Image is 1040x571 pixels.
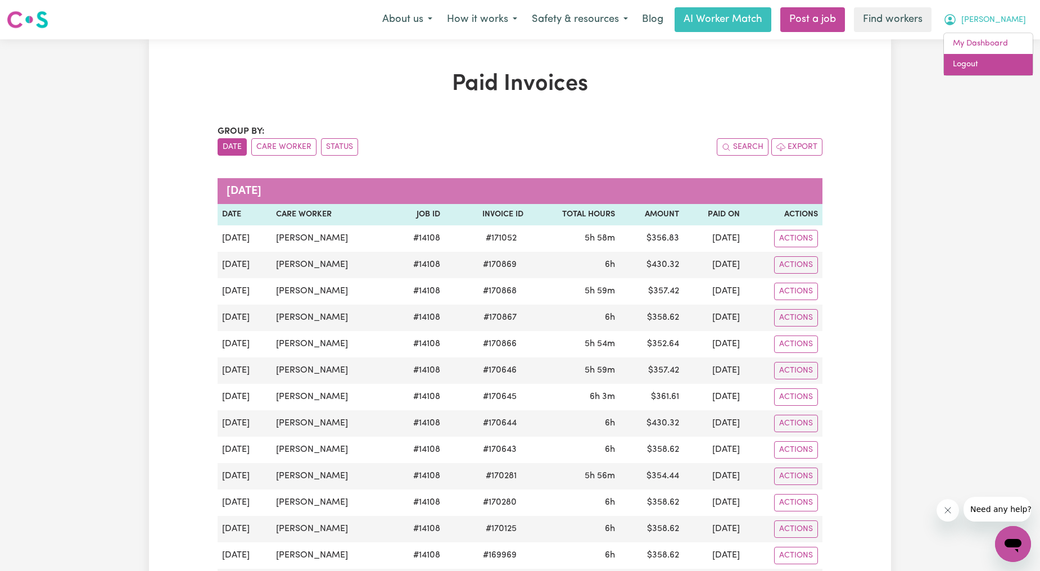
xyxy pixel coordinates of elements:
[684,252,744,278] td: [DATE]
[605,524,615,533] span: 6 hours
[391,204,445,225] th: Job ID
[684,225,744,252] td: [DATE]
[774,520,818,538] button: Actions
[590,392,615,401] span: 6 hours 3 minutes
[218,542,272,569] td: [DATE]
[7,8,68,17] span: Need any help?
[476,443,523,456] span: # 170643
[272,542,391,569] td: [PERSON_NAME]
[272,305,391,331] td: [PERSON_NAME]
[272,225,391,252] td: [PERSON_NAME]
[771,138,822,156] button: Export
[272,463,391,490] td: [PERSON_NAME]
[964,497,1031,522] iframe: Message from company
[774,230,818,247] button: Actions
[943,33,1033,76] div: My Account
[684,490,744,516] td: [DATE]
[605,260,615,269] span: 6 hours
[391,463,445,490] td: # 14108
[476,364,523,377] span: # 170646
[774,547,818,564] button: Actions
[620,437,684,463] td: $ 358.62
[684,542,744,569] td: [DATE]
[272,331,391,357] td: [PERSON_NAME]
[218,331,272,357] td: [DATE]
[620,542,684,569] td: $ 358.62
[218,178,822,204] caption: [DATE]
[675,7,771,32] a: AI Worker Match
[684,204,744,225] th: Paid On
[585,472,615,481] span: 5 hours 56 minutes
[391,384,445,410] td: # 14108
[524,8,635,31] button: Safety & resources
[391,331,445,357] td: # 14108
[774,441,818,459] button: Actions
[391,490,445,516] td: # 14108
[218,437,272,463] td: [DATE]
[272,410,391,437] td: [PERSON_NAME]
[218,357,272,384] td: [DATE]
[995,526,1031,562] iframe: Button to launch messaging window
[272,252,391,278] td: [PERSON_NAME]
[251,138,316,156] button: sort invoices by care worker
[476,258,523,271] span: # 170869
[391,437,445,463] td: # 14108
[684,463,744,490] td: [DATE]
[476,416,523,430] span: # 170644
[479,232,523,245] span: # 171052
[937,499,959,522] iframe: Close message
[476,390,523,404] span: # 170645
[218,516,272,542] td: [DATE]
[585,339,615,348] span: 5 hours 54 minutes
[620,516,684,542] td: $ 358.62
[272,437,391,463] td: [PERSON_NAME]
[605,419,615,428] span: 6 hours
[7,10,48,30] img: Careseekers logo
[961,14,1026,26] span: [PERSON_NAME]
[585,366,615,375] span: 5 hours 59 minutes
[620,252,684,278] td: $ 430.32
[585,287,615,296] span: 5 hours 59 minutes
[774,388,818,406] button: Actions
[774,415,818,432] button: Actions
[391,305,445,331] td: # 14108
[684,331,744,357] td: [DATE]
[684,357,744,384] td: [DATE]
[391,278,445,305] td: # 14108
[605,498,615,507] span: 6 hours
[684,305,744,331] td: [DATE]
[218,71,822,98] h1: Paid Invoices
[272,278,391,305] td: [PERSON_NAME]
[391,542,445,569] td: # 14108
[684,437,744,463] td: [DATE]
[684,410,744,437] td: [DATE]
[479,522,523,536] span: # 170125
[218,305,272,331] td: [DATE]
[218,278,272,305] td: [DATE]
[635,7,670,32] a: Blog
[476,284,523,298] span: # 170868
[528,204,620,225] th: Total Hours
[477,311,523,324] span: # 170867
[445,204,528,225] th: Invoice ID
[620,225,684,252] td: $ 356.83
[218,252,272,278] td: [DATE]
[585,234,615,243] span: 5 hours 58 minutes
[218,204,272,225] th: Date
[684,516,744,542] td: [DATE]
[391,516,445,542] td: # 14108
[321,138,358,156] button: sort invoices by paid status
[272,516,391,542] td: [PERSON_NAME]
[218,490,272,516] td: [DATE]
[774,256,818,274] button: Actions
[620,490,684,516] td: $ 358.62
[218,463,272,490] td: [DATE]
[620,463,684,490] td: $ 354.44
[272,357,391,384] td: [PERSON_NAME]
[944,33,1033,55] a: My Dashboard
[944,54,1033,75] a: Logout
[479,469,523,483] span: # 170281
[774,309,818,327] button: Actions
[7,7,48,33] a: Careseekers logo
[272,490,391,516] td: [PERSON_NAME]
